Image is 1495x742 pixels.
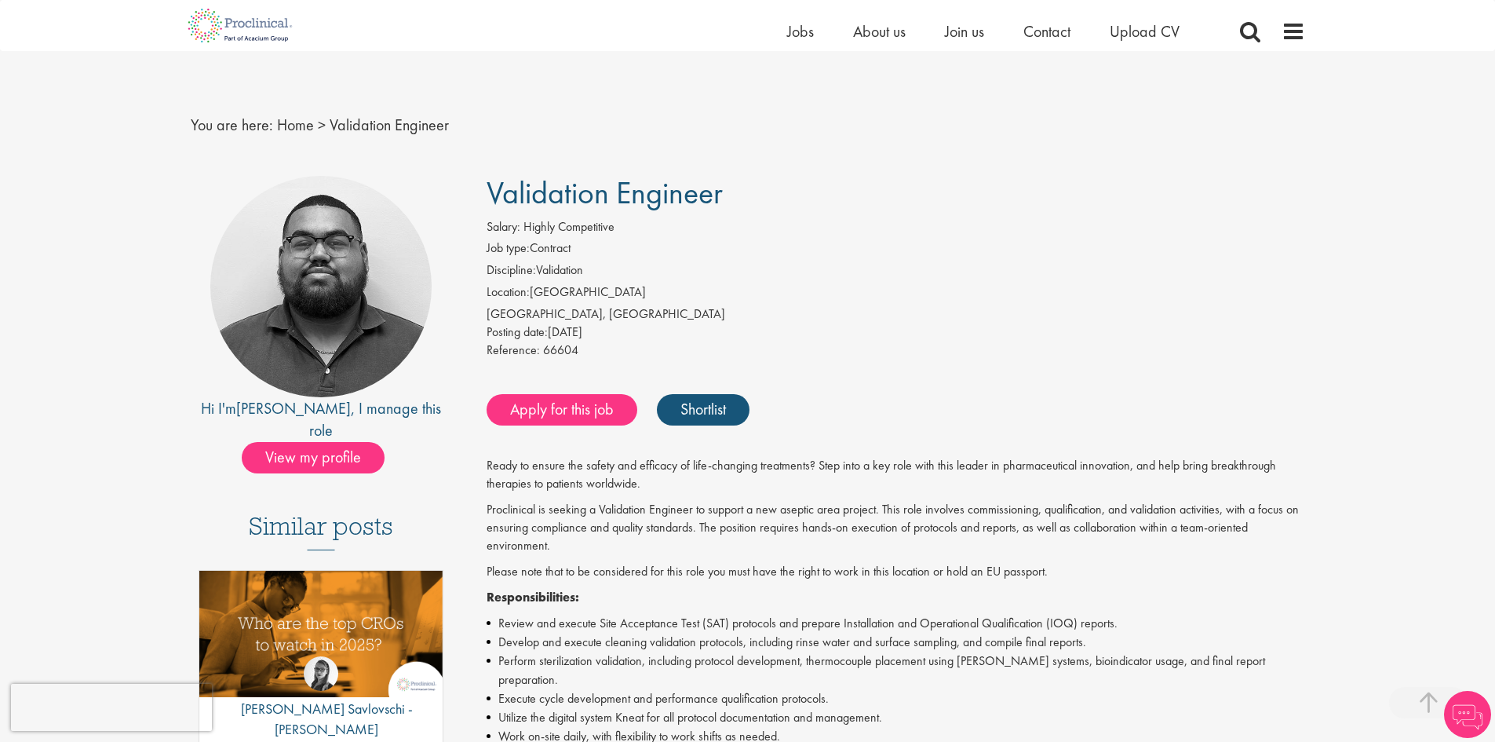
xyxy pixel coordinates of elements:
a: About us [853,21,906,42]
p: Please note that to be considered for this role you must have the right to work in this location ... [487,563,1305,581]
li: [GEOGRAPHIC_DATA] [487,283,1305,305]
p: [PERSON_NAME] Savlovschi - [PERSON_NAME] [199,699,443,739]
div: [DATE] [487,323,1305,342]
a: breadcrumb link [277,115,314,135]
label: Location: [487,283,530,302]
img: Theodora Savlovschi - Wicks [304,656,338,691]
a: Shortlist [657,394,749,426]
a: Apply for this job [487,394,637,426]
li: Review and execute Site Acceptance Test (SAT) protocols and prepare Installation and Operational ... [487,614,1305,633]
label: Discipline: [487,261,536,280]
li: Perform sterilization validation, including protocol development, thermocouple placement using [P... [487,652,1305,689]
a: View my profile [242,445,400,466]
li: Execute cycle development and performance qualification protocols. [487,689,1305,708]
a: [PERSON_NAME] [236,398,351,419]
img: imeage of recruiter Ashley Bennett [210,176,432,397]
a: Join us [945,21,984,42]
p: Proclinical is seeking a Validation Engineer to support a new aseptic area project. This role inv... [487,501,1305,555]
a: Contact [1023,21,1070,42]
label: Salary: [487,218,520,236]
span: Validation Engineer [487,173,723,213]
label: Reference: [487,342,540,360]
a: Link to a post [199,571,443,710]
li: Contract [487,239,1305,261]
li: Utilize the digital system Kneat for all protocol documentation and management. [487,708,1305,727]
div: Hi I'm , I manage this role [191,397,452,442]
li: Develop and execute cleaning validation protocols, including rinse water and surface sampling, an... [487,633,1305,652]
li: Validation [487,261,1305,283]
h3: Similar posts [249,513,393,550]
span: > [318,115,326,135]
span: 66604 [543,342,578,358]
p: Ready to ensure the safety and efficacy of life-changing treatments? Step into a key role with th... [487,457,1305,493]
img: Chatbot [1444,691,1491,738]
span: You are here: [191,115,273,135]
span: View my profile [242,442,385,473]
div: [GEOGRAPHIC_DATA], [GEOGRAPHIC_DATA] [487,305,1305,323]
strong: Responsibilities: [487,589,579,605]
img: Top 10 CROs 2025 | Proclinical [199,571,443,697]
span: Highly Competitive [523,218,614,235]
label: Job type: [487,239,530,258]
span: Validation Engineer [330,115,449,135]
iframe: reCAPTCHA [11,684,212,731]
span: Posting date: [487,323,548,340]
a: Jobs [787,21,814,42]
a: Upload CV [1110,21,1180,42]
